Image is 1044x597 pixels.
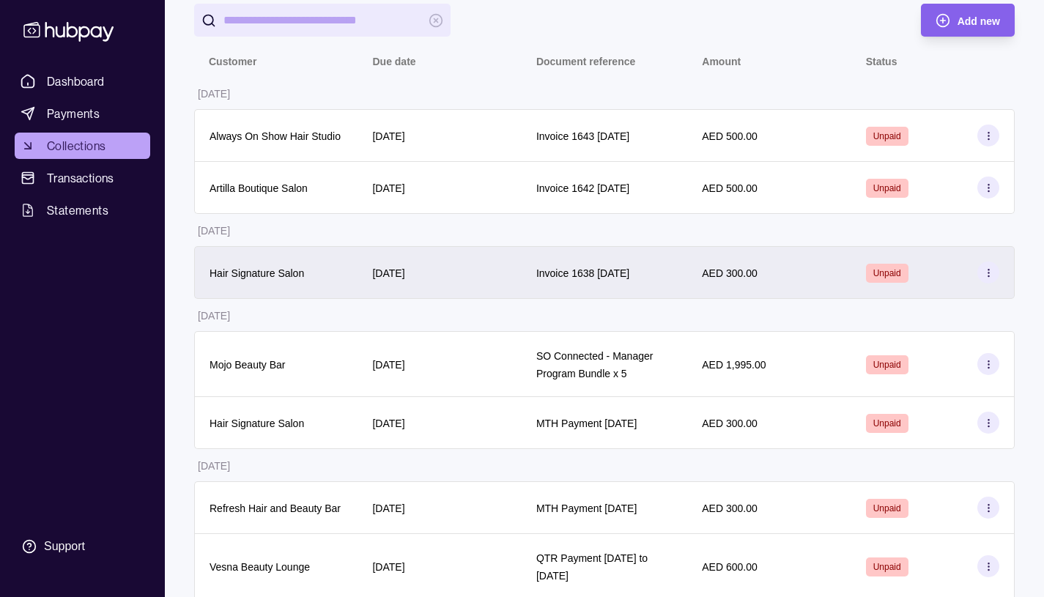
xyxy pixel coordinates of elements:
span: Collections [47,137,105,155]
a: Statements [15,197,150,223]
p: Vesna Beauty Lounge [210,561,310,573]
p: Hair Signature Salon [210,418,304,429]
p: Invoice 1642 [DATE] [536,182,629,194]
span: Unpaid [873,183,901,193]
p: AED 300.00 [702,503,758,514]
span: Add new [958,15,1000,27]
p: [DATE] [372,418,404,429]
p: Artilla Boutique Salon [210,182,308,194]
input: search [223,4,421,37]
p: [DATE] [198,225,230,237]
a: Support [15,531,150,562]
p: Refresh Hair and Beauty Bar [210,503,341,514]
span: Unpaid [873,131,901,141]
span: Payments [47,105,100,122]
span: Unpaid [873,268,901,278]
p: [DATE] [372,561,404,573]
p: Amount [702,56,741,67]
p: Document reference [536,56,635,67]
p: Customer [209,56,256,67]
p: QTR Payment [DATE] to [DATE] [536,552,648,582]
a: Collections [15,133,150,159]
p: [DATE] [198,88,230,100]
p: [DATE] [372,503,404,514]
a: Dashboard [15,68,150,94]
p: AED 300.00 [702,418,758,429]
p: AED 600.00 [702,561,758,573]
span: Unpaid [873,562,901,572]
p: Due date [372,56,415,67]
p: AED 1,995.00 [702,359,766,371]
p: [DATE] [198,460,230,472]
p: Invoice 1638 [DATE] [536,267,629,279]
span: Unpaid [873,418,901,429]
span: Transactions [47,169,114,187]
a: Payments [15,100,150,127]
span: Statements [47,201,108,219]
p: [DATE] [372,130,404,142]
p: Hair Signature Salon [210,267,304,279]
button: Add new [921,4,1015,37]
span: Dashboard [47,73,105,90]
div: Support [44,538,85,555]
p: Status [866,56,897,67]
p: Always On Show Hair Studio [210,130,341,142]
a: Transactions [15,165,150,191]
p: [DATE] [198,310,230,322]
p: Invoice 1643 [DATE] [536,130,629,142]
p: MTH Payment [DATE] [536,503,637,514]
p: Mojo Beauty Bar [210,359,286,371]
p: [DATE] [372,182,404,194]
p: AED 300.00 [702,267,758,279]
p: [DATE] [372,267,404,279]
p: AED 500.00 [702,130,758,142]
span: Unpaid [873,503,901,513]
span: Unpaid [873,360,901,370]
p: MTH Payment [DATE] [536,418,637,429]
p: SO Connected - Manager Program Bundle x 5 [536,350,654,379]
p: AED 500.00 [702,182,758,194]
p: [DATE] [372,359,404,371]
